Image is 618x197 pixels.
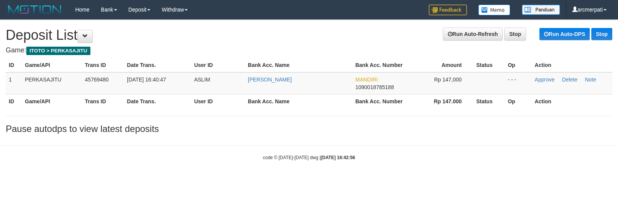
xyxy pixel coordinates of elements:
th: User ID [191,58,245,72]
strong: [DATE] 16:42:56 [321,155,355,160]
a: [PERSON_NAME] [248,77,292,83]
small: code © [DATE]-[DATE] dwg | [263,155,355,160]
span: 45769480 [85,77,109,83]
th: Rp 147.000 [420,94,473,108]
th: ID [6,94,22,108]
a: Stop [504,28,526,41]
a: Delete [562,77,577,83]
a: Approve [535,77,555,83]
span: 1090018785188 [355,84,394,90]
td: - - - [505,72,531,94]
th: Op [505,58,531,72]
a: Note [585,77,596,83]
th: ID [6,58,22,72]
img: MOTION_logo.png [6,4,64,15]
th: Status [473,58,505,72]
h1: Deposit List [6,28,612,43]
th: Action [532,58,612,72]
h4: Game: [6,47,612,54]
th: Trans ID [82,58,124,72]
th: Bank Acc. Name [245,58,352,72]
a: Stop [591,28,612,40]
img: Feedback.jpg [429,5,467,15]
td: 1 [6,72,22,94]
th: Trans ID [82,94,124,108]
span: MANDIRI [355,77,378,83]
span: Rp 147,000 [434,77,462,83]
span: [DATE] 16:40:47 [127,77,166,83]
th: Game/API [22,58,82,72]
th: Bank Acc. Name [245,94,352,108]
th: Op [505,94,531,108]
th: Date Trans. [124,94,191,108]
th: User ID [191,94,245,108]
a: Run Auto-DPS [539,28,590,40]
th: Bank Acc. Number [352,94,419,108]
th: Date Trans. [124,58,191,72]
td: PERKASAJITU [22,72,82,94]
a: Run Auto-Refresh [443,28,503,41]
img: Button%20Memo.svg [478,5,510,15]
span: ASLIM [194,77,210,83]
img: panduan.png [522,5,560,15]
h3: Pause autodps to view latest deposits [6,124,612,134]
th: Status [473,94,505,108]
span: ITOTO > PERKASAJITU [26,47,90,55]
th: Game/API [22,94,82,108]
th: Action [532,94,612,108]
th: Bank Acc. Number [352,58,419,72]
th: Amount [420,58,473,72]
